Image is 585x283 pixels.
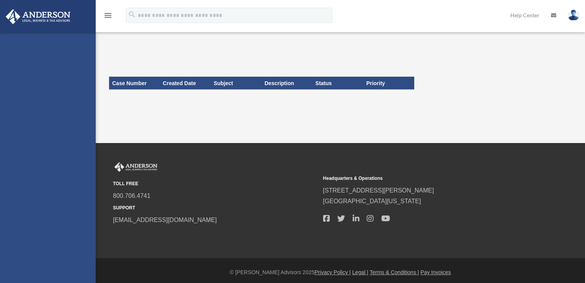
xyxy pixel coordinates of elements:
div: © [PERSON_NAME] Advisors 2025 [96,268,585,277]
a: [GEOGRAPHIC_DATA][US_STATE] [323,198,421,204]
i: search [128,10,136,19]
th: Created Date [160,77,211,90]
a: [STREET_ADDRESS][PERSON_NAME] [323,187,434,194]
a: 800.706.4741 [113,193,150,199]
small: TOLL FREE [113,180,318,188]
i: menu [103,11,113,20]
a: Legal | [352,269,368,275]
a: Terms & Conditions | [370,269,419,275]
img: Anderson Advisors Platinum Portal [3,9,73,24]
th: Priority [363,77,414,90]
th: Description [261,77,312,90]
a: [EMAIL_ADDRESS][DOMAIN_NAME] [113,217,217,223]
th: Case Number [109,77,160,90]
a: Privacy Policy | [315,269,351,275]
img: User Pic [568,10,579,21]
th: Status [312,77,363,90]
a: Pay Invoices [420,269,451,275]
small: Headquarters & Operations [323,174,528,183]
img: Anderson Advisors Platinum Portal [113,162,159,172]
small: SUPPORT [113,204,318,212]
a: menu [103,13,113,20]
th: Subject [211,77,261,90]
